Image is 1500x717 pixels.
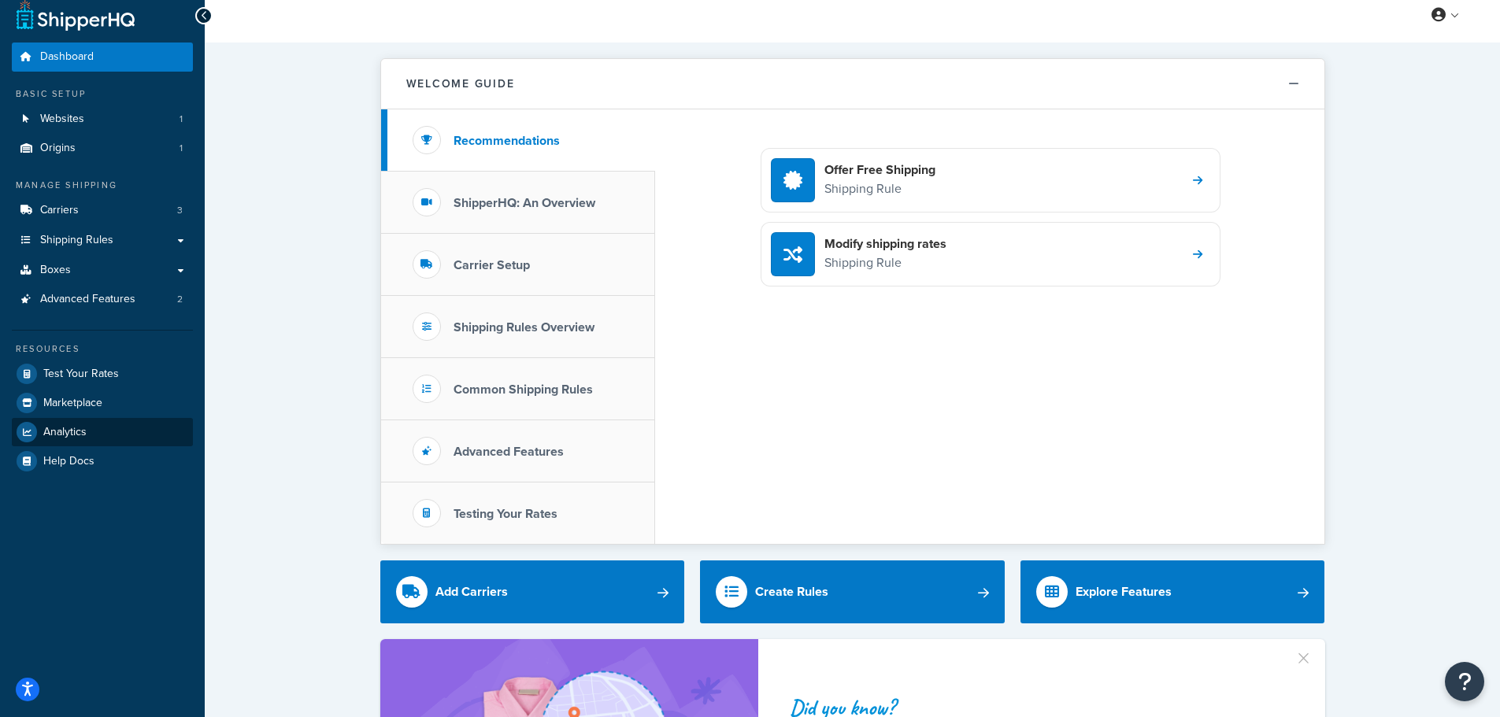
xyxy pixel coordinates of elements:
[12,389,193,417] a: Marketplace
[12,360,193,388] a: Test Your Rates
[177,204,183,217] span: 3
[406,78,515,90] h2: Welcome Guide
[12,105,193,134] a: Websites1
[12,87,193,101] div: Basic Setup
[12,226,193,255] a: Shipping Rules
[1445,662,1484,701] button: Open Resource Center
[43,368,119,381] span: Test Your Rates
[12,285,193,314] li: Advanced Features
[454,196,595,210] h3: ShipperHQ: An Overview
[43,397,102,410] span: Marketplace
[454,320,594,334] h3: Shipping Rules Overview
[177,293,183,306] span: 2
[12,418,193,446] a: Analytics
[12,134,193,163] li: Origins
[1020,560,1325,623] a: Explore Features
[12,256,193,285] a: Boxes
[700,560,1005,623] a: Create Rules
[454,507,557,521] h3: Testing Your Rates
[755,581,828,603] div: Create Rules
[40,113,84,126] span: Websites
[824,161,935,179] h4: Offer Free Shipping
[12,447,193,475] a: Help Docs
[454,134,560,148] h3: Recommendations
[824,179,935,199] p: Shipping Rule
[454,383,593,397] h3: Common Shipping Rules
[40,142,76,155] span: Origins
[435,581,508,603] div: Add Carriers
[12,196,193,225] a: Carriers3
[40,204,79,217] span: Carriers
[43,455,94,468] span: Help Docs
[380,560,685,623] a: Add Carriers
[40,264,71,277] span: Boxes
[12,196,193,225] li: Carriers
[824,253,946,273] p: Shipping Rule
[454,445,564,459] h3: Advanced Features
[12,342,193,356] div: Resources
[824,235,946,253] h4: Modify shipping rates
[12,179,193,192] div: Manage Shipping
[40,234,113,247] span: Shipping Rules
[40,50,94,64] span: Dashboard
[454,258,530,272] h3: Carrier Setup
[180,142,183,155] span: 1
[12,43,193,72] a: Dashboard
[1076,581,1172,603] div: Explore Features
[381,59,1324,109] button: Welcome Guide
[180,113,183,126] span: 1
[12,134,193,163] a: Origins1
[12,105,193,134] li: Websites
[43,426,87,439] span: Analytics
[40,293,135,306] span: Advanced Features
[12,285,193,314] a: Advanced Features2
